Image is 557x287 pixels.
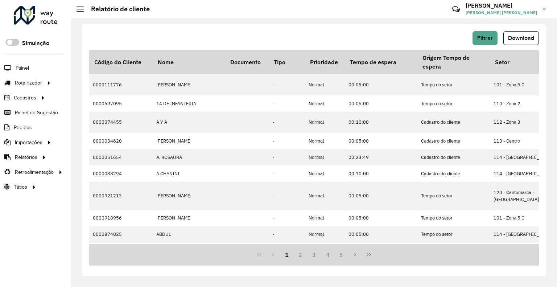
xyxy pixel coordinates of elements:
td: - [269,149,305,165]
td: [PERSON_NAME] [153,210,225,226]
button: Last Page [362,248,376,262]
td: Cadastro do cliente [417,149,490,165]
td: Normal [305,74,345,95]
h2: Relatório de cliente [84,5,150,13]
td: 14 DE INFANTERIA [153,95,225,112]
td: - [269,74,305,95]
td: A.CHANINI [153,165,225,182]
th: Nome [153,50,225,74]
th: Prioridade [305,50,345,74]
button: 4 [321,248,335,262]
td: 00:05:00 [345,182,417,210]
td: - [269,210,305,226]
td: 00:05:00 [345,210,417,226]
td: Normal [305,226,345,243]
span: Importações [15,139,42,146]
td: Tempo do setor [417,226,490,243]
td: - [269,95,305,112]
th: Origem Tempo de espera [417,50,490,74]
span: Filtrar [477,35,493,41]
span: Tático [14,183,27,191]
td: - [269,133,305,149]
td: Tempo do setor [417,95,490,112]
span: Roteirizador [15,79,42,87]
th: Tempo de espera [345,50,417,74]
td: 0000038294 [89,165,153,182]
td: 00:05:00 [345,133,417,149]
th: Código do Cliente [89,50,153,74]
td: 00:05:00 [345,243,417,264]
button: 2 [293,248,307,262]
td: 0000051654 [89,149,153,165]
td: ABDUL [153,226,225,243]
td: 0000918522 [89,243,153,264]
td: A Y A [153,112,225,133]
td: 0000918956 [89,210,153,226]
td: A. ROSAURA [153,149,225,165]
td: Tempo do setor [417,182,490,210]
td: - [269,226,305,243]
th: Tipo [269,50,305,74]
td: Cadastro do cliente [417,133,490,149]
span: Relatórios [15,153,37,161]
a: Contato Rápido [448,1,464,17]
td: Tempo do setor [417,74,490,95]
td: [PERSON_NAME] [153,182,225,210]
td: 0000697095 [89,95,153,112]
button: 1 [280,248,294,262]
td: 0000921213 [89,182,153,210]
td: [PERSON_NAME] [PERSON_NAME] [153,243,225,264]
td: Normal [305,95,345,112]
td: - [269,182,305,210]
button: Filtrar [473,31,498,45]
button: 5 [335,248,348,262]
td: 0000074455 [89,112,153,133]
span: Painel [16,64,29,72]
td: 00:10:00 [345,112,417,133]
span: Pedidos [14,124,32,131]
td: 0000034620 [89,133,153,149]
td: - [269,165,305,182]
th: Documento [225,50,269,74]
span: Download [508,35,534,41]
h3: [PERSON_NAME] [466,2,537,9]
td: Tempo do setor [417,243,490,264]
td: 00:05:00 [345,226,417,243]
label: Simulação [22,39,49,48]
td: 00:05:00 [345,74,417,95]
td: Normal [305,182,345,210]
td: 00:10:00 [345,165,417,182]
td: Normal [305,165,345,182]
span: Cadastros [14,94,36,102]
td: Normal [305,149,345,165]
td: - [269,112,305,133]
td: Normal [305,243,345,264]
td: - [269,243,305,264]
td: Cadastro do cliente [417,112,490,133]
td: Normal [305,210,345,226]
td: 0000874025 [89,226,153,243]
td: Cadastro do cliente [417,165,490,182]
span: [PERSON_NAME] [PERSON_NAME] [466,9,537,16]
td: 00:23:49 [345,149,417,165]
button: Next Page [348,248,362,262]
span: Painel de Sugestão [15,109,58,116]
td: [PERSON_NAME] [153,74,225,95]
td: Normal [305,112,345,133]
span: Retroalimentação [15,168,54,176]
td: 0000111776 [89,74,153,95]
button: 3 [307,248,321,262]
td: Tempo do setor [417,210,490,226]
button: Download [503,31,539,45]
td: [PERSON_NAME] [153,133,225,149]
td: 00:05:00 [345,95,417,112]
td: Normal [305,133,345,149]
